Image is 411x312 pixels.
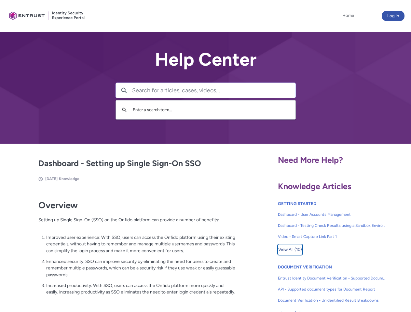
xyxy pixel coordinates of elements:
a: DOCUMENT VERIFICATION [278,265,332,269]
span: Dashboard - Testing Check Results using a Sandbox Environment [278,223,386,228]
p: Improved user experience: With SSO, users can access the Onfido platform using their existing cre... [46,234,236,254]
a: Entrust Identity Document Verification - Supported Document type and size [278,273,386,284]
button: Search [119,104,130,116]
input: Search for articles, cases, videos... [132,83,295,98]
span: Enter a search term... [133,107,172,112]
a: API - Supported document types for Document Report [278,284,386,295]
h2: Dashboard - Setting up Single Sign-On SSO [38,157,236,170]
span: Knowledge Articles [278,181,351,191]
span: Entrust Identity Document Verification - Supported Document type and size [278,275,386,281]
p: Setting up Single Sign-On (SSO) on the Onfido platform can provide a number of benefits: [38,216,236,230]
span: API - Supported document types for Document Report [278,286,386,292]
button: Log in [382,11,404,21]
h2: Help Center [116,49,296,70]
a: Dashboard - Testing Check Results using a Sandbox Environment [278,220,386,231]
span: Video - Smart Capture Link Part 1 [278,234,386,240]
a: Video - Smart Capture Link Part 1 [278,231,386,242]
button: View All (10) [278,244,302,255]
span: Dashboard - User Accounts Management [278,212,386,217]
p: Increased productivity: With SSO, users can access the Onfido platform more quickly and easily, i... [46,282,236,295]
span: Document Verification - Unidentified Result Breakdowns [278,297,386,303]
a: Home [341,11,356,20]
strong: Overview [38,200,78,211]
span: Need More Help? [278,155,343,165]
a: Dashboard - User Accounts Management [278,209,386,220]
span: [DATE] [45,176,58,181]
a: GETTING STARTED [278,201,316,206]
a: Document Verification - Unidentified Result Breakdowns [278,295,386,306]
button: Search [116,83,132,98]
li: Knowledge [59,176,79,182]
p: Enhanced security: SSO can improve security by eliminating the need for users to create and remem... [46,258,236,278]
